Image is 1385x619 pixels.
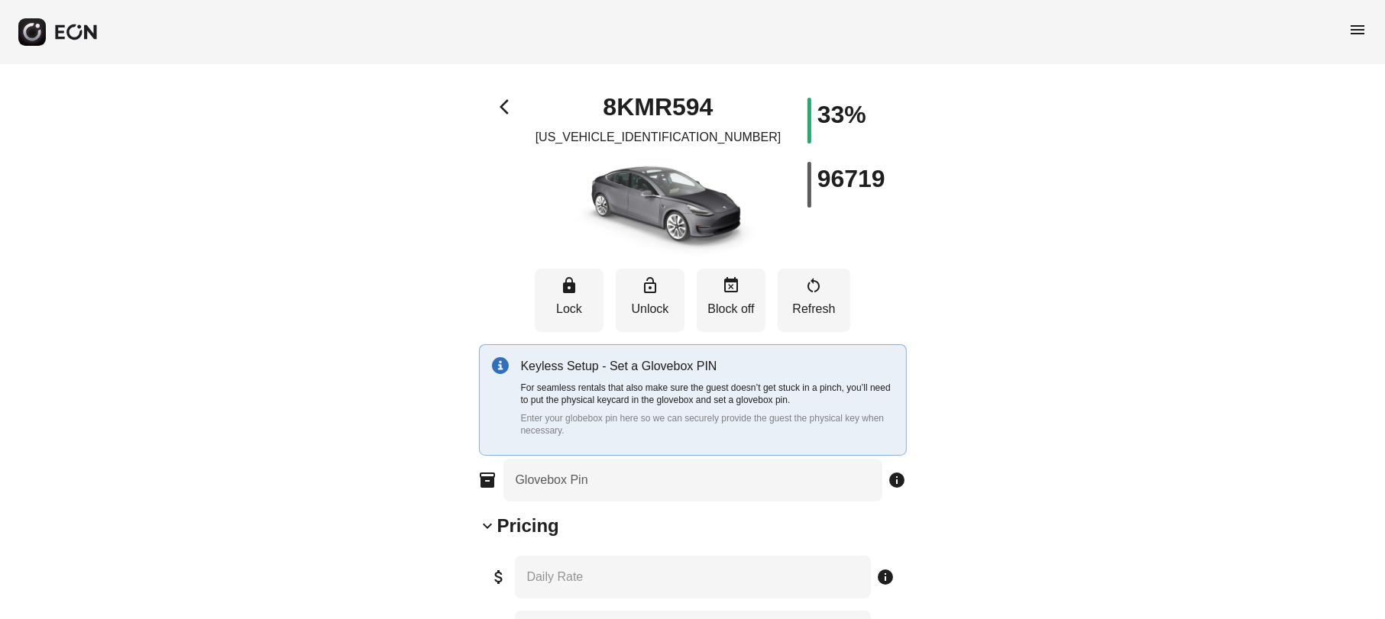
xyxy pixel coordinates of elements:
[479,471,497,489] span: inventory_2
[722,276,740,295] span: event_busy
[500,98,518,116] span: arrow_back_ios
[521,382,894,406] p: For seamless rentals that also make sure the guest doesn’t get stuck in a pinch, you’ll need to p...
[497,514,559,538] h2: Pricing
[603,98,713,116] h1: 8KMR594
[778,269,850,332] button: Refresh
[805,276,824,295] span: restart_alt
[521,412,894,437] p: Enter your globebox pin here so we can securely provide the guest the physical key when necessary.
[479,517,497,535] span: keyboard_arrow_down
[817,169,885,188] h1: 96719
[888,471,907,489] span: info
[535,269,604,332] button: Lock
[560,276,578,295] span: lock
[877,568,895,586] span: info
[641,276,659,295] span: lock_open
[521,357,894,376] p: Keyless Setup - Set a Glovebox PIN
[704,300,758,318] p: Block off
[817,105,866,124] h1: 33%
[542,300,596,318] p: Lock
[1348,21,1367,39] span: menu
[785,300,843,318] p: Refresh
[492,357,509,374] img: info
[623,300,677,318] p: Unlock
[516,471,588,489] label: Glovebox Pin
[536,128,781,147] p: [US_VEHICLE_IDENTIFICATION_NUMBER]
[490,568,509,586] span: attach_money
[551,153,765,260] img: car
[616,269,684,332] button: Unlock
[697,269,765,332] button: Block off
